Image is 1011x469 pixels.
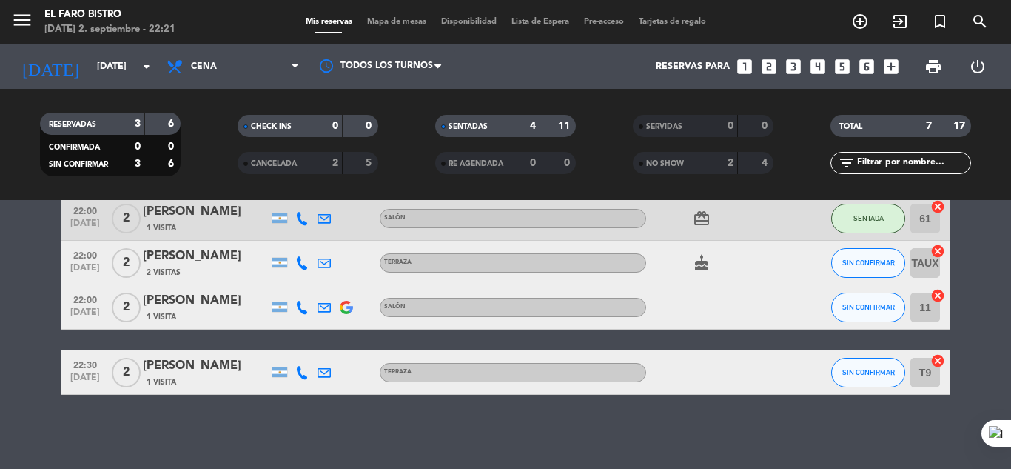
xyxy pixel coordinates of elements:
span: Lista de Espera [504,18,577,26]
span: Tarjetas de regalo [631,18,713,26]
i: looks_4 [808,57,827,76]
button: menu [11,9,33,36]
i: cake [693,254,711,272]
i: search [971,13,989,30]
span: SENTADA [853,214,884,222]
span: CHECK INS [251,123,292,130]
strong: 0 [168,142,177,152]
span: 1 Visita [147,222,176,234]
strong: 3 [135,119,141,129]
span: 1 Visita [147,311,176,323]
span: Salón [384,215,406,221]
span: RE AGENDADA [449,160,503,167]
strong: 7 [926,121,932,131]
span: 22:00 [67,290,104,307]
button: SIN CONFIRMAR [831,358,905,387]
div: [DATE] 2. septiembre - 22:21 [44,22,175,37]
strong: 11 [558,121,573,131]
strong: 2 [332,158,338,168]
i: looks_one [735,57,754,76]
input: Filtrar por nombre... [856,155,970,171]
button: SIN CONFIRMAR [831,293,905,322]
span: 22:30 [67,356,104,373]
div: [PERSON_NAME] [143,247,269,266]
i: filter_list [838,154,856,172]
span: SIN CONFIRMAR [842,368,895,376]
span: Disponibilidad [434,18,504,26]
span: TOTAL [839,123,862,130]
strong: 0 [332,121,338,131]
strong: 4 [530,121,536,131]
strong: 17 [953,121,968,131]
span: 2 [112,358,141,387]
strong: 0 [366,121,374,131]
strong: 0 [728,121,733,131]
span: print [924,58,942,76]
strong: 4 [762,158,770,168]
strong: 6 [168,119,177,129]
span: NO SHOW [646,160,684,167]
i: menu [11,9,33,31]
span: 2 Visitas [147,267,181,279]
span: [DATE] [67,219,104,236]
i: looks_3 [784,57,803,76]
strong: 6 [168,159,177,169]
i: add_box [881,57,901,76]
span: Terraza [384,369,412,375]
span: CANCELADA [251,160,297,167]
strong: 5 [366,158,374,168]
span: RESERVADAS [49,121,96,128]
span: [DATE] [67,263,104,280]
span: 1 Visita [147,376,176,388]
span: Salón [384,304,406,310]
div: [PERSON_NAME] [143,356,269,376]
i: power_settings_new [969,58,987,76]
span: Reservas para [656,61,730,72]
i: looks_5 [833,57,852,76]
button: SIN CONFIRMAR [831,248,905,278]
strong: 3 [135,159,141,169]
span: SERVIDAS [646,123,682,130]
span: Mapa de mesas [360,18,434,26]
div: [PERSON_NAME] [143,291,269,310]
span: 22:00 [67,246,104,263]
button: SENTADA [831,204,905,233]
strong: 0 [135,142,141,152]
strong: 0 [530,158,536,168]
i: turned_in_not [931,13,949,30]
span: [DATE] [67,373,104,390]
span: Terraza [384,259,412,265]
strong: 0 [564,158,573,168]
strong: 2 [728,158,733,168]
span: SIN CONFIRMAR [842,259,895,267]
span: Mis reservas [298,18,360,26]
span: SIN CONFIRMAR [49,161,108,168]
div: LOG OUT [955,44,1000,89]
strong: 0 [762,121,770,131]
i: looks_6 [857,57,876,76]
i: cancel [930,353,945,368]
span: 2 [112,204,141,233]
i: card_giftcard [693,210,711,227]
img: google-logo.png [340,301,353,314]
i: cancel [930,199,945,214]
div: [PERSON_NAME] [143,202,269,222]
i: exit_to_app [891,13,909,30]
span: 2 [112,248,141,278]
div: El Faro Bistro [44,7,175,22]
span: CONFIRMADA [49,144,100,151]
i: arrow_drop_down [138,58,155,76]
span: SENTADAS [449,123,488,130]
span: SIN CONFIRMAR [842,303,895,311]
span: 2 [112,293,141,322]
span: Cena [191,61,217,72]
span: Pre-acceso [577,18,631,26]
span: 22:00 [67,202,104,219]
i: add_circle_outline [851,13,869,30]
i: cancel [930,244,945,259]
i: cancel [930,288,945,303]
i: [DATE] [11,50,90,83]
span: [DATE] [67,307,104,325]
i: looks_two [759,57,779,76]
